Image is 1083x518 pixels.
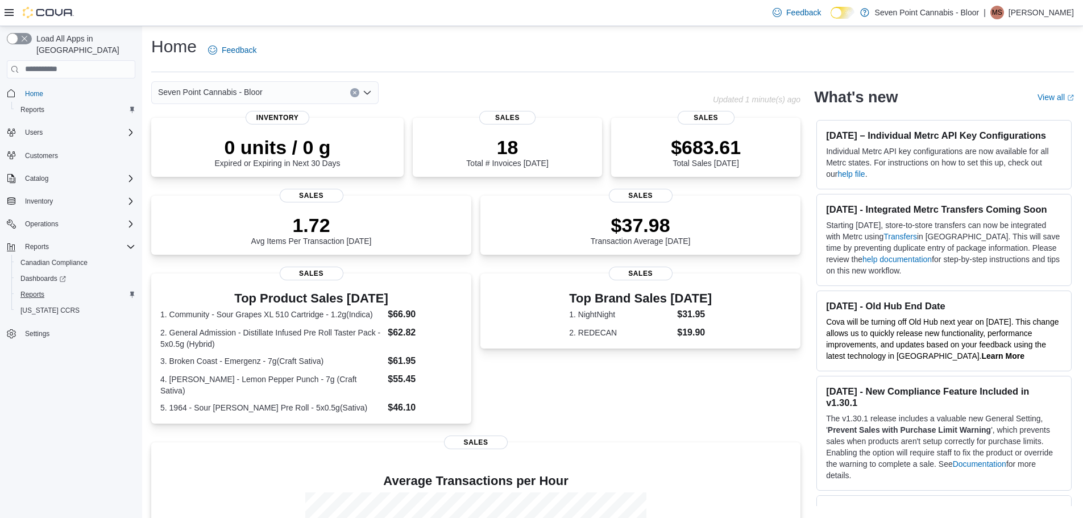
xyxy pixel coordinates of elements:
button: Catalog [2,171,140,187]
p: Updated 1 minute(s) ago [713,95,800,104]
h3: [DATE] - Old Hub End Date [826,300,1062,312]
span: Sales [609,189,673,202]
span: Reports [16,103,135,117]
dd: $31.95 [677,308,712,321]
div: Transaction Average [DATE] [591,214,691,246]
button: Users [2,125,140,140]
span: Home [20,86,135,101]
span: Users [20,126,135,139]
p: Seven Point Cannabis - Bloor [875,6,980,19]
button: Inventory [20,194,57,208]
span: Inventory [25,197,53,206]
h1: Home [151,35,197,58]
button: Reports [2,239,140,255]
h4: Average Transactions per Hour [160,474,791,488]
dt: 2. REDECAN [569,327,673,338]
span: Dashboards [16,272,135,285]
span: Cova will be turning off Old Hub next year on [DATE]. This change allows us to quickly release ne... [826,317,1059,360]
span: Customers [25,151,58,160]
h3: [DATE] - Integrated Metrc Transfers Coming Soon [826,204,1062,215]
a: Feedback [768,1,825,24]
dd: $19.90 [677,326,712,339]
dt: 1. NightNight [569,309,673,320]
p: 18 [466,136,548,159]
p: [PERSON_NAME] [1009,6,1074,19]
h3: [DATE] - New Compliance Feature Included in v1.30.1 [826,386,1062,408]
a: Transfers [883,232,917,241]
a: [US_STATE] CCRS [16,304,84,317]
div: Total # Invoices [DATE] [466,136,548,168]
a: Documentation [953,459,1006,469]
dd: $46.10 [388,401,462,415]
h3: [DATE] – Individual Metrc API Key Configurations [826,130,1062,141]
dt: 4. [PERSON_NAME] - Lemon Pepper Punch - 7g (Craft Sativa) [160,374,383,396]
a: Canadian Compliance [16,256,92,270]
span: Users [25,128,43,137]
p: $37.98 [591,214,691,237]
button: Catalog [20,172,53,185]
span: Inventory [246,111,309,125]
h2: What's new [814,88,898,106]
img: Cova [23,7,74,18]
button: Open list of options [363,88,372,97]
a: Feedback [204,39,261,61]
span: Settings [20,326,135,341]
span: Catalog [25,174,48,183]
button: Inventory [2,193,140,209]
button: Reports [11,287,140,302]
span: Sales [609,267,673,280]
a: Customers [20,149,63,163]
button: Canadian Compliance [11,255,140,271]
span: Canadian Compliance [20,258,88,267]
button: Users [20,126,47,139]
div: Melissa Schullerer [990,6,1004,19]
span: Sales [280,267,343,280]
span: Reports [20,240,135,254]
span: Settings [25,329,49,338]
p: The v1.30.1 release includes a valuable new General Setting, ' ', which prevents sales when produ... [826,413,1062,481]
p: Starting [DATE], store-to-store transfers can now be integrated with Metrc using in [GEOGRAPHIC_D... [826,219,1062,276]
a: Reports [16,288,49,301]
a: Home [20,87,48,101]
dd: $61.95 [388,354,462,368]
dd: $55.45 [388,372,462,386]
span: Customers [20,148,135,163]
button: [US_STATE] CCRS [11,302,140,318]
a: Dashboards [16,272,70,285]
span: Sales [479,111,536,125]
a: help documentation [862,255,932,264]
dt: 1. Community - Sour Grapes XL 510 Cartridge - 1.2g(Indica) [160,309,383,320]
dd: $66.90 [388,308,462,321]
span: Home [25,89,43,98]
button: Customers [2,147,140,164]
button: Home [2,85,140,102]
button: Operations [20,217,63,231]
p: | [984,6,986,19]
span: Operations [25,219,59,229]
span: Reports [20,105,44,114]
dt: 2. General Admission - Distillate Infused Pre Roll Taster Pack - 5x0.5g (Hybrid) [160,327,383,350]
a: Learn More [982,351,1024,360]
span: MS [992,6,1002,19]
p: 1.72 [251,214,372,237]
button: Clear input [350,88,359,97]
div: Avg Items Per Transaction [DATE] [251,214,372,246]
span: Operations [20,217,135,231]
a: Reports [16,103,49,117]
h3: Top Brand Sales [DATE] [569,292,712,305]
span: Reports [20,290,44,299]
span: Reports [16,288,135,301]
span: Reports [25,242,49,251]
span: Catalog [20,172,135,185]
span: Sales [444,436,508,449]
span: Dashboards [20,274,66,283]
div: Total Sales [DATE] [671,136,741,168]
button: Reports [20,240,53,254]
nav: Complex example [7,81,135,372]
span: [US_STATE] CCRS [20,306,80,315]
a: Settings [20,327,54,341]
button: Reports [11,102,140,118]
p: Individual Metrc API key configurations are now available for all Metrc states. For instructions ... [826,146,1062,180]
